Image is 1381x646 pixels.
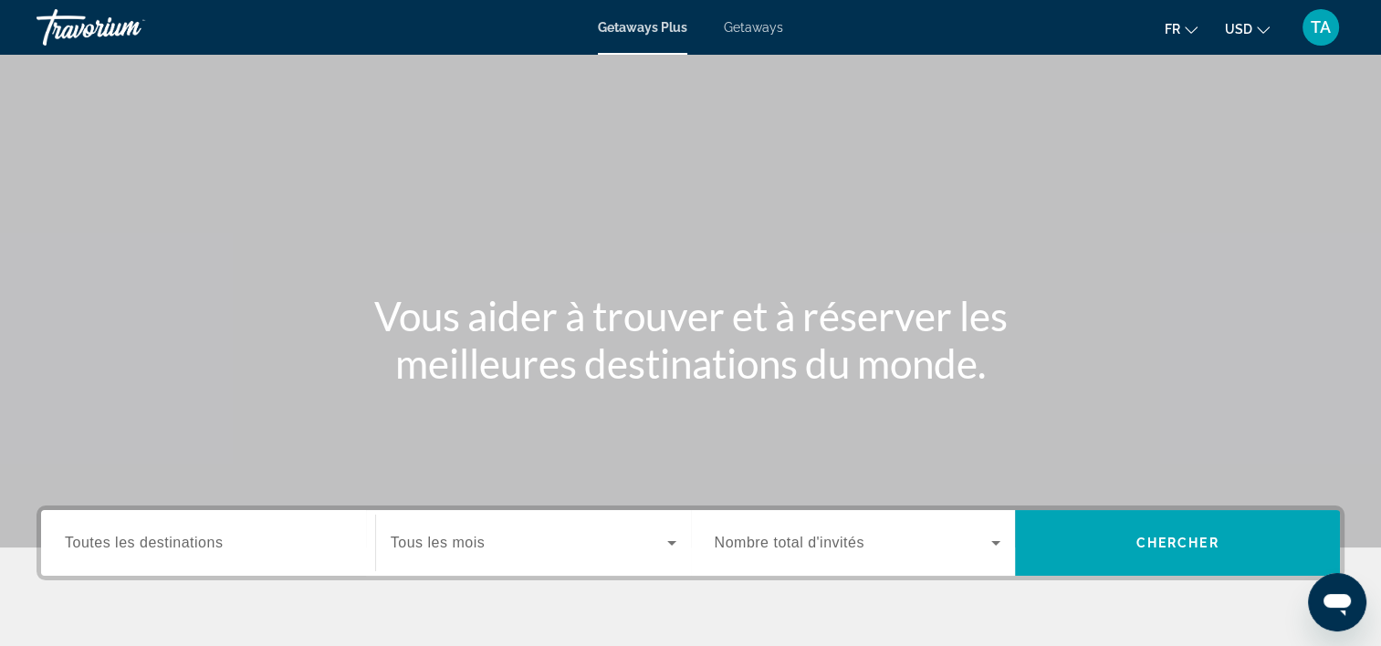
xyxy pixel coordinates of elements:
span: fr [1165,22,1180,36]
button: User Menu [1297,8,1344,47]
span: TA [1311,18,1331,36]
button: Change language [1165,16,1198,42]
a: Travorium [37,4,219,51]
a: Getaways Plus [598,20,687,35]
button: Change currency [1225,16,1270,42]
span: Nombre total d'invités [715,535,864,550]
div: Search widget [41,510,1340,576]
h1: Vous aider à trouver et à réserver les meilleures destinations du monde. [349,292,1033,387]
span: Toutes les destinations [65,535,223,550]
button: Search [1015,510,1340,576]
a: Getaways [724,20,783,35]
span: Chercher [1136,536,1219,550]
input: Select destination [65,533,351,555]
span: USD [1225,22,1252,36]
iframe: Bouton de lancement de la fenêtre de messagerie [1308,573,1366,631]
span: Tous les mois [391,535,485,550]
